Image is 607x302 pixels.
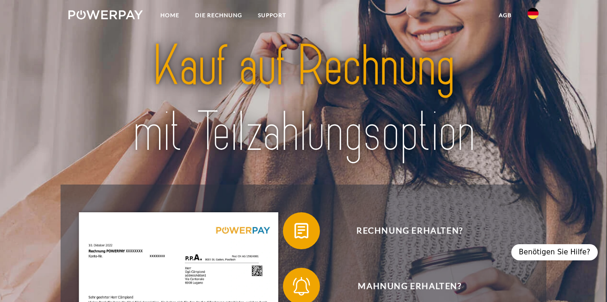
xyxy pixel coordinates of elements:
[570,265,600,295] iframe: Schaltfläche zum Öffnen des Messaging-Fensters
[68,10,143,19] img: logo-powerpay-white.svg
[511,244,598,260] div: Benötigen Sie Hilfe?
[187,7,250,24] a: DIE RECHNUNG
[290,219,313,242] img: qb_bill.svg
[153,7,187,24] a: Home
[491,7,520,24] a: agb
[250,7,294,24] a: SUPPORT
[92,30,515,168] img: title-powerpay_de.svg
[290,275,313,298] img: qb_bell.svg
[296,212,523,249] span: Rechnung erhalten?
[527,8,539,19] img: de
[283,212,523,249] button: Rechnung erhalten?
